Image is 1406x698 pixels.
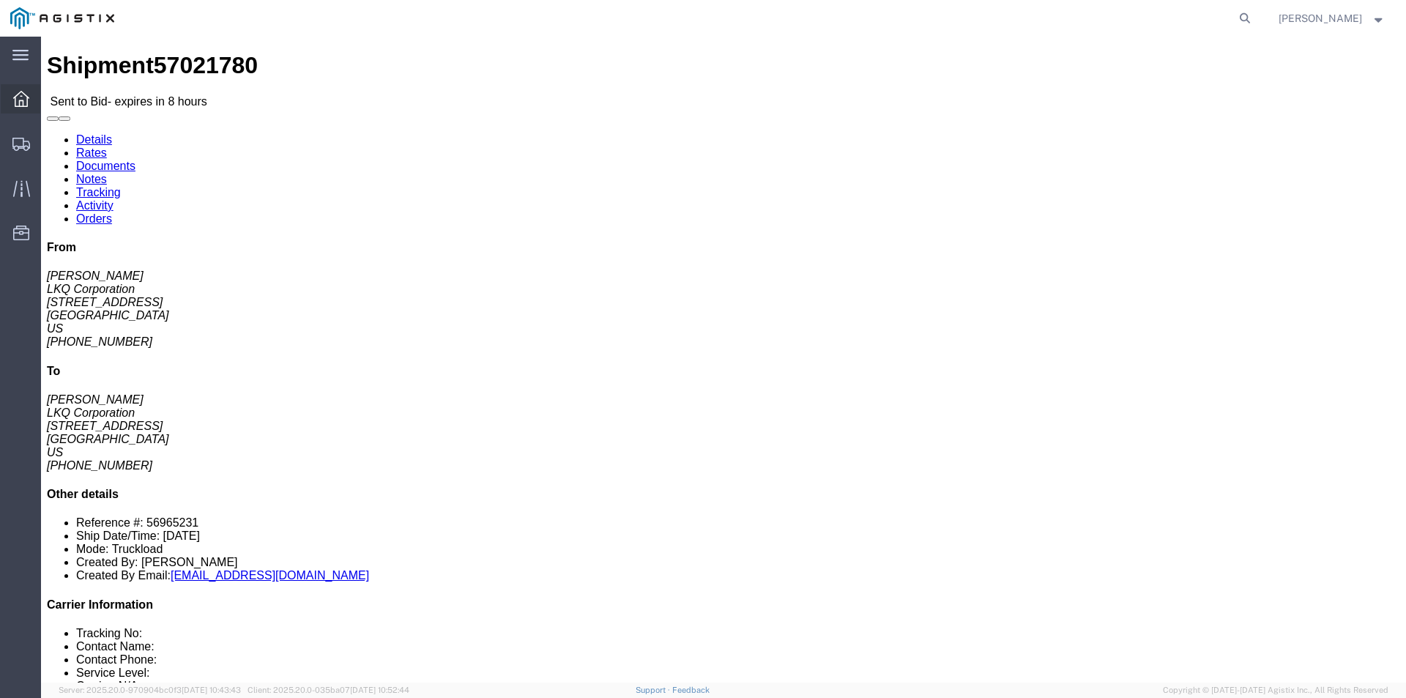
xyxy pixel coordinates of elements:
[350,686,409,694] span: [DATE] 10:52:44
[1278,10,1386,27] button: [PERSON_NAME]
[1163,684,1388,697] span: Copyright © [DATE]-[DATE] Agistix Inc., All Rights Reserved
[248,686,409,694] span: Client: 2025.20.0-035ba07
[59,686,241,694] span: Server: 2025.20.0-970904bc0f3
[1279,10,1362,26] span: Corey Keys
[672,686,710,694] a: Feedback
[182,686,241,694] span: [DATE] 10:43:43
[10,7,114,29] img: logo
[636,686,672,694] a: Support
[41,37,1406,683] iframe: FS Legacy Container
